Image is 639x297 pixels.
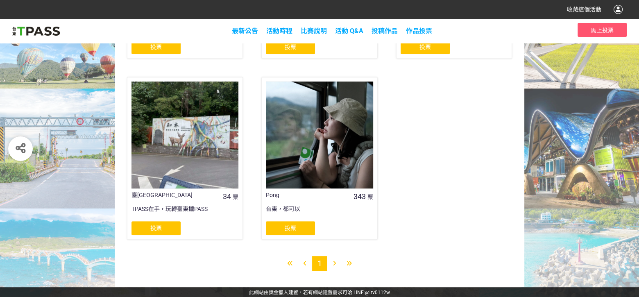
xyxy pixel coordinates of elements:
span: 343 [353,192,366,201]
a: 活動 Q&A [335,27,363,35]
a: 臺[GEOGRAPHIC_DATA]34票TPASS在手，玩轉臺東攏PASS投票 [127,77,243,240]
span: 馬上投票 [591,27,614,34]
span: 投票 [150,44,162,50]
span: 票 [233,194,238,200]
span: 投票 [285,44,296,50]
span: 投票 [419,44,431,50]
div: 台東，都可以 [266,205,373,221]
div: Pong [266,191,351,200]
span: 可洽 LINE: [249,290,390,295]
span: 票 [367,194,373,200]
div: 臺[GEOGRAPHIC_DATA] [131,191,217,200]
span: 投票 [150,225,162,231]
a: @irv0112w [365,290,390,295]
button: 馬上投票 [578,23,627,37]
span: 投稿作品 [372,27,398,35]
a: 比賽說明 [301,27,327,35]
span: 作品投票 [406,27,432,35]
a: 最新公告 [232,27,258,35]
span: 1 [317,258,322,268]
a: Pong343票台東，都可以投票 [261,77,377,240]
span: 34 [223,192,231,201]
a: 活動時程 [266,27,292,35]
span: 投票 [285,225,296,231]
img: 2025創意影音/圖文徵件比賽「用TPASS玩轉台東」 [12,25,60,37]
div: TPASS在手，玩轉臺東攏PASS [131,205,238,221]
span: 收藏這個活動 [567,6,601,13]
a: 此網站由獎金獵人建置，若有網站建置需求 [249,290,342,295]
